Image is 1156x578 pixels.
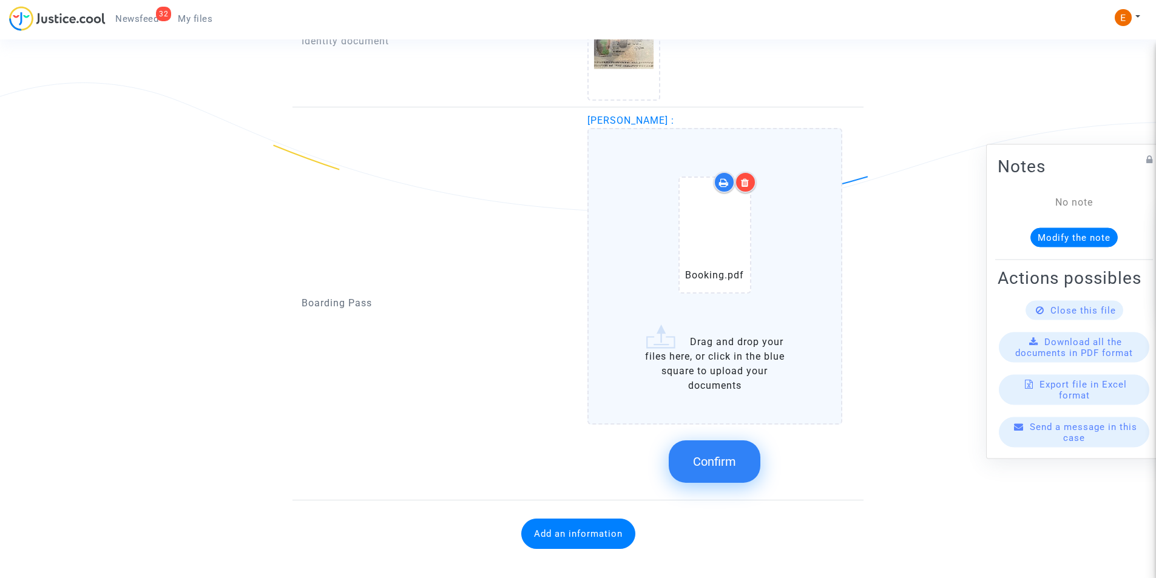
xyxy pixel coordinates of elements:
p: Boarding Pass [302,295,569,311]
button: Confirm [669,440,760,483]
span: Download all the documents in PDF format [1015,336,1133,358]
h2: Actions possibles [998,267,1151,288]
div: No note [1016,195,1132,209]
a: 32Newsfeed [106,10,168,28]
p: Identity document [302,33,569,49]
span: Export file in Excel format [1039,378,1127,400]
img: jc-logo.svg [9,6,106,31]
div: 32 [156,7,171,21]
button: Modify the note [1030,227,1118,247]
img: ACg8ocIeiFvHKe4dA5oeRFd_CiCnuxWUEc1A2wYhRJE3TTWt=s96-c [1115,9,1132,26]
h2: Notes [998,155,1151,176]
span: Confirm [693,454,736,469]
span: Send a message in this case [1030,421,1137,443]
span: My files [178,13,212,24]
a: My files [168,10,222,28]
button: Add an information [521,519,635,549]
span: [PERSON_NAME] : [587,115,674,126]
span: Newsfeed [115,13,158,24]
span: Close this file [1050,304,1116,315]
